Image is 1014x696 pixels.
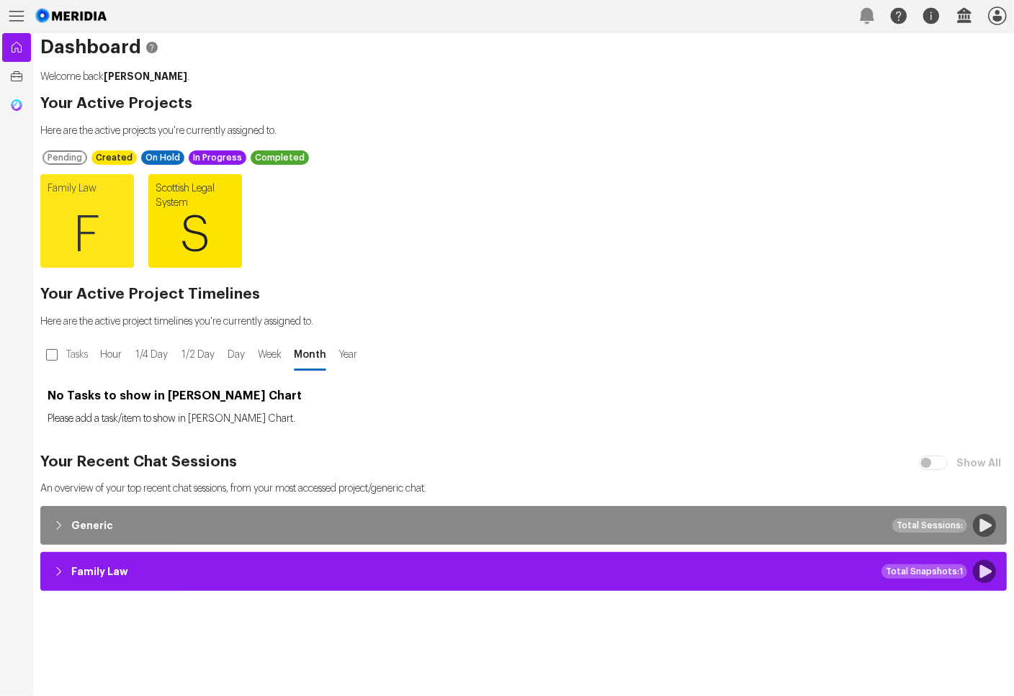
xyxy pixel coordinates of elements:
[292,348,328,362] span: Month
[954,450,1007,476] label: Show All
[40,40,1007,55] h1: Dashboard
[2,91,31,119] a: Generic Chat
[179,348,218,362] span: 1/2 Day
[44,510,1003,541] button: GenericTotal Sessions:
[44,556,1003,587] button: Family LawTotal Snapshots:1
[48,414,1000,425] p: Please add a task/item to show in [PERSON_NAME] Chart.
[251,150,309,165] div: Completed
[881,564,967,579] div: Total Snapshots: 1
[40,455,1007,469] h2: Your Recent Chat Sessions
[40,69,1007,84] p: Welcome back .
[9,98,24,112] img: Generic Chat
[40,174,134,268] a: Family LawF
[148,174,242,268] a: Scottish Legal SystemS
[189,150,246,165] div: In Progress
[132,348,171,362] span: 1/4 Day
[63,342,94,368] label: Tasks
[335,348,361,362] span: Year
[48,389,1000,402] h3: No Tasks to show in [PERSON_NAME] Chart
[40,124,1007,138] p: Here are the active projects you're currently assigned to.
[40,482,1007,496] p: An overview of your top recent chat sessions, from your most accessed project/generic chat.
[40,315,1007,329] p: Here are the active project timelines you're currently assigned to.
[148,192,242,279] span: S
[225,348,248,362] span: Day
[40,96,1007,111] h2: Your Active Projects
[892,518,967,533] div: Total Sessions:
[40,192,134,279] span: F
[42,150,87,165] div: Pending
[104,71,187,81] strong: [PERSON_NAME]
[97,348,125,362] span: Hour
[255,348,285,362] span: Week
[91,150,137,165] div: Created
[141,150,184,165] div: On Hold
[40,287,1007,302] h2: Your Active Project Timelines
